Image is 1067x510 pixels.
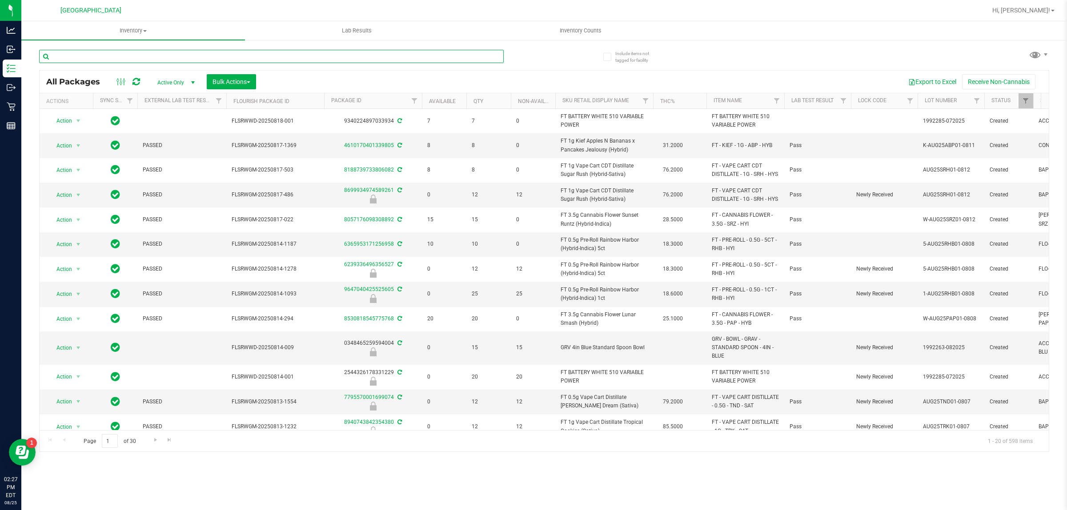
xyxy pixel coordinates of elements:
[427,398,461,406] span: 0
[516,166,550,174] span: 0
[990,215,1028,224] span: Created
[143,290,221,298] span: PASSED
[472,240,505,248] span: 10
[163,434,176,446] a: Go to the last page
[111,395,120,408] span: In Sync
[48,421,72,433] span: Action
[561,187,648,203] span: FT 1g Vape Cart CDT Distillate Sugar Rush (Hybrid-Sativa)
[48,115,72,127] span: Action
[48,189,72,201] span: Action
[990,265,1028,273] span: Created
[516,265,550,273] span: 12
[991,97,1011,104] a: Status
[144,97,214,104] a: External Lab Test Result
[990,191,1028,199] span: Created
[143,141,221,150] span: PASSED
[712,418,779,435] span: FT - VAPE CART DISTILLATE - 1G - TRK - SAT
[712,141,779,150] span: FT - KIEF - 1G - ABP - HYB
[344,187,394,193] a: 8699934974589261
[232,290,319,298] span: FLSRWGM-20250814-1093
[790,215,846,224] span: Pass
[111,341,120,354] span: In Sync
[48,238,72,251] span: Action
[100,97,134,104] a: Sync Status
[903,93,918,108] a: Filter
[143,398,221,406] span: PASSED
[923,315,979,323] span: W-AUG25PAP01-0808
[658,395,687,408] span: 79.2000
[344,286,394,292] a: 9647040425525605
[26,438,37,448] iframe: Resource center unread badge
[7,26,16,35] inline-svg: Analytics
[427,373,461,381] span: 0
[561,393,648,410] span: FT 0.5g Vape Cart Distillate [PERSON_NAME] Dream (Sativa)
[427,240,461,248] span: 10
[323,294,423,303] div: Newly Received
[60,7,121,14] span: [GEOGRAPHIC_DATA]
[427,265,461,273] span: 0
[111,287,120,300] span: In Sync
[73,395,84,408] span: select
[516,315,550,323] span: 0
[990,422,1028,431] span: Created
[396,142,402,148] span: Sync from Compliance System
[561,368,648,385] span: FT BATTERY WHITE 510 VARIABLE POWER
[323,269,423,278] div: Newly Received
[396,216,402,223] span: Sync from Compliance System
[658,163,687,176] span: 76.2000
[990,290,1028,298] span: Created
[638,93,653,108] a: Filter
[7,64,16,73] inline-svg: Inventory
[427,290,461,298] span: 0
[472,373,505,381] span: 20
[562,97,629,104] a: Sku Retail Display Name
[111,188,120,201] span: In Sync
[990,117,1028,125] span: Created
[427,215,461,224] span: 15
[990,315,1028,323] span: Created
[143,240,221,248] span: PASSED
[923,215,979,224] span: W-AUG25SRZ01-0812
[396,167,402,173] span: Sync from Compliance System
[48,214,72,226] span: Action
[331,97,361,104] a: Package ID
[232,398,319,406] span: FLSRWGM-20250813-1554
[427,315,461,323] span: 20
[770,93,784,108] a: Filter
[660,98,675,104] a: THC%
[516,422,550,431] span: 12
[207,74,256,89] button: Bulk Actions
[712,236,779,253] span: FT - PRE-ROLL - 0.5G - 5CT - RHB - HYI
[790,265,846,273] span: Pass
[111,213,120,226] span: In Sync
[323,117,423,125] div: 9340224897033934
[232,422,319,431] span: FLSRWGM-20250813-1232
[232,240,319,248] span: FLSRWGM-20250814-1187
[232,343,319,352] span: FLSRWWD-20250814-009
[427,166,461,174] span: 8
[143,166,221,174] span: PASSED
[323,347,423,356] div: Newly Received
[561,236,648,253] span: FT 0.5g Pre-Roll Rainbow Harbor (Hybrid-Indica) 5ct
[472,215,505,224] span: 15
[344,167,394,173] a: 8188739733806082
[73,139,84,152] span: select
[923,343,979,352] span: 1992263-082025
[396,286,402,292] span: Sync from Compliance System
[712,335,779,361] span: GRV - BOWL - GRAV - STANDARD SPOON - 4IN - BLUE
[143,422,221,431] span: PASSED
[990,166,1028,174] span: Created
[232,215,319,224] span: FLSRWGM-20250817-022
[233,98,289,104] a: Flourish Package ID
[516,117,550,125] span: 0
[561,418,648,435] span: FT 1g Vape Cart Distillate Tropical Cookies (Sativa)
[923,398,979,406] span: AUG25TND01-0807
[990,398,1028,406] span: Created
[836,93,851,108] a: Filter
[344,261,394,267] a: 6239336496356527
[712,393,779,410] span: FT - VAPE CART DISTILLATE - 0.5G - TND - SAT
[143,191,221,199] span: PASSED
[516,373,550,381] span: 20
[856,191,912,199] span: Newly Received
[344,315,394,322] a: 8530818545775768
